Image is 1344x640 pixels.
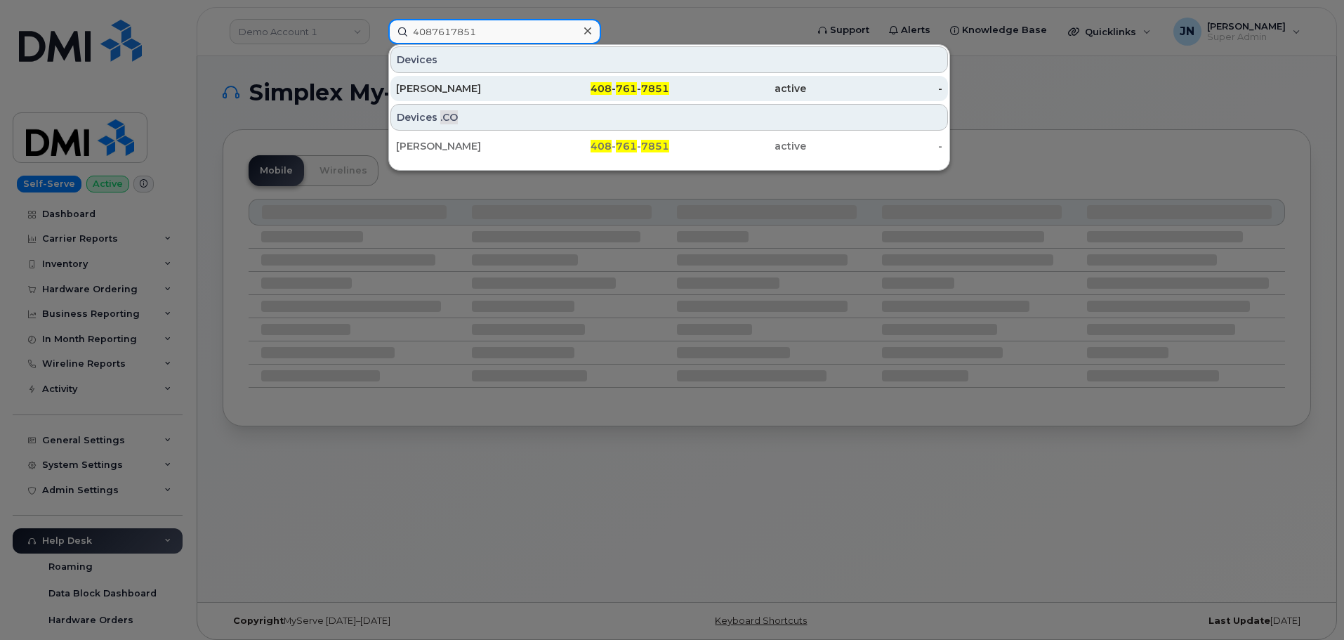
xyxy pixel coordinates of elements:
span: 408 [591,140,612,152]
div: - - [533,81,670,96]
span: 7851 [641,82,669,95]
a: [PERSON_NAME]408-761-7851active- [390,133,948,159]
div: [PERSON_NAME] [396,139,533,153]
div: - - [533,139,670,153]
a: [PERSON_NAME]408-761-7851active- [390,76,948,101]
span: .CO [440,110,458,124]
div: Devices [390,46,948,73]
span: 761 [616,140,637,152]
span: 408 [591,82,612,95]
span: 761 [616,82,637,95]
div: active [669,81,806,96]
div: - [806,139,943,153]
span: 7851 [641,140,669,152]
div: - [806,81,943,96]
div: Devices [390,104,948,131]
div: active [669,139,806,153]
div: [PERSON_NAME] [396,81,533,96]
